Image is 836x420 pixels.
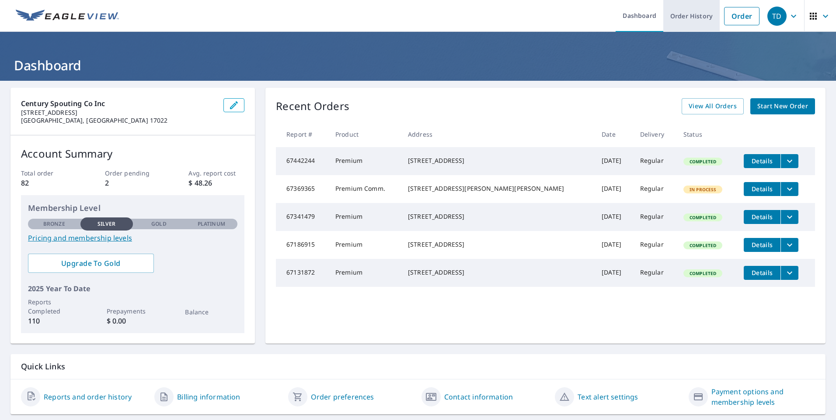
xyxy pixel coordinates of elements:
[633,203,676,231] td: Regular
[21,98,216,109] p: Century Spouting Co Inc
[408,268,588,277] div: [STREET_ADDRESS]
[676,121,737,147] th: Status
[28,202,237,214] p: Membership Level
[633,121,676,147] th: Delivery
[684,242,721,248] span: Completed
[408,156,588,165] div: [STREET_ADDRESS]
[28,297,80,316] p: Reports Completed
[578,392,638,402] a: Text alert settings
[35,258,147,268] span: Upgrade To Gold
[595,231,633,259] td: [DATE]
[276,175,328,203] td: 67369365
[711,386,815,407] a: Payment options and membership levels
[684,158,721,165] span: Completed
[10,56,826,74] h1: Dashboard
[684,270,721,276] span: Completed
[408,212,588,221] div: [STREET_ADDRESS]
[633,231,676,259] td: Regular
[98,220,116,228] p: Silver
[276,121,328,147] th: Report #
[633,147,676,175] td: Regular
[107,316,159,326] p: $ 0.00
[780,238,798,252] button: filesDropdownBtn-67186915
[780,266,798,280] button: filesDropdownBtn-67131872
[28,283,237,294] p: 2025 Year To Date
[767,7,787,26] div: TD
[276,231,328,259] td: 67186915
[28,233,237,243] a: Pricing and membership levels
[595,121,633,147] th: Date
[744,182,780,196] button: detailsBtn-67369365
[276,147,328,175] td: 67442244
[595,147,633,175] td: [DATE]
[780,182,798,196] button: filesDropdownBtn-67369365
[328,175,401,203] td: Premium Comm.
[444,392,513,402] a: Contact information
[188,169,244,178] p: Avg. report cost
[311,392,374,402] a: Order preferences
[328,121,401,147] th: Product
[724,7,759,25] a: Order
[107,306,159,316] p: Prepayments
[749,213,775,221] span: Details
[749,241,775,249] span: Details
[276,98,349,114] p: Recent Orders
[276,203,328,231] td: 67341479
[689,101,737,112] span: View All Orders
[408,184,588,193] div: [STREET_ADDRESS][PERSON_NAME][PERSON_NAME]
[595,203,633,231] td: [DATE]
[595,175,633,203] td: [DATE]
[198,220,225,228] p: Platinum
[749,157,775,165] span: Details
[749,185,775,193] span: Details
[188,178,244,188] p: $ 48.26
[780,154,798,168] button: filesDropdownBtn-67442244
[21,146,244,162] p: Account Summary
[21,178,77,188] p: 82
[750,98,815,114] a: Start New Order
[684,214,721,220] span: Completed
[328,147,401,175] td: Premium
[633,175,676,203] td: Regular
[744,154,780,168] button: detailsBtn-67442244
[44,392,132,402] a: Reports and order history
[21,109,216,117] p: [STREET_ADDRESS]
[684,186,722,193] span: In Process
[28,316,80,326] p: 110
[21,117,216,124] p: [GEOGRAPHIC_DATA], [GEOGRAPHIC_DATA] 17022
[276,259,328,287] td: 67131872
[595,259,633,287] td: [DATE]
[177,392,240,402] a: Billing information
[185,307,237,317] p: Balance
[749,269,775,277] span: Details
[105,169,161,178] p: Order pending
[757,101,808,112] span: Start New Order
[28,254,154,273] a: Upgrade To Gold
[682,98,744,114] a: View All Orders
[408,240,588,249] div: [STREET_ADDRESS]
[328,259,401,287] td: Premium
[105,178,161,188] p: 2
[21,169,77,178] p: Total order
[151,220,166,228] p: Gold
[328,231,401,259] td: Premium
[43,220,65,228] p: Bronze
[780,210,798,224] button: filesDropdownBtn-67341479
[21,361,815,372] p: Quick Links
[16,10,119,23] img: EV Logo
[744,266,780,280] button: detailsBtn-67131872
[328,203,401,231] td: Premium
[744,210,780,224] button: detailsBtn-67341479
[633,259,676,287] td: Regular
[401,121,595,147] th: Address
[744,238,780,252] button: detailsBtn-67186915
